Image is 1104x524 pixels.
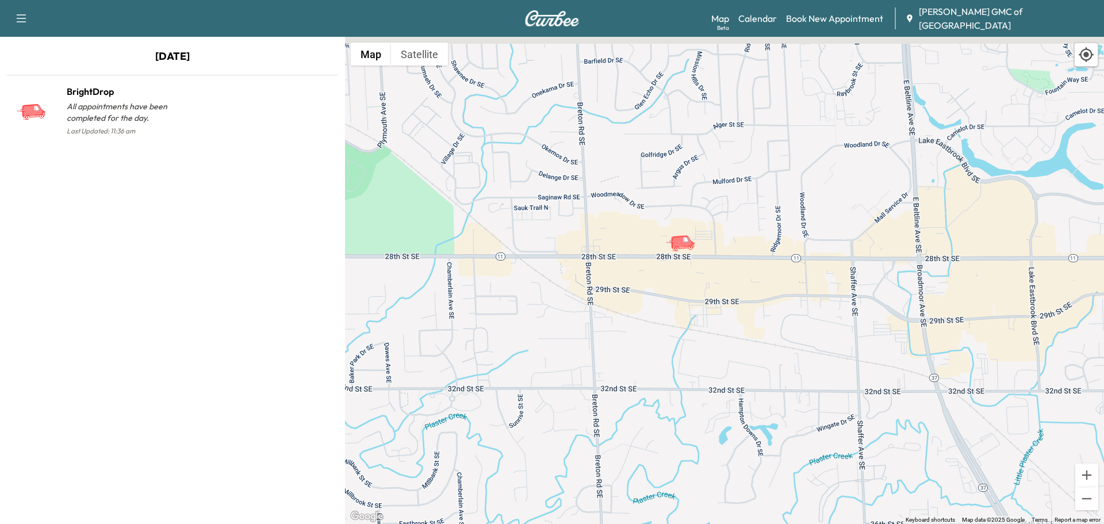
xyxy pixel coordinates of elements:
a: Terms (opens in new tab) [1032,517,1048,523]
span: Map data ©2025 Google [962,517,1025,523]
img: Curbee Logo [524,10,580,26]
button: Zoom in [1075,464,1098,487]
div: Recenter map [1074,43,1098,67]
img: Google [348,509,386,524]
p: All appointments have been completed for the day. [67,101,172,124]
button: Show satellite imagery [391,43,448,66]
p: Last Updated: 11:36 am [67,124,172,139]
button: Show street map [351,43,391,66]
a: Book New Appointment [786,12,883,25]
h1: BrightDrop [67,85,172,98]
a: Open this area in Google Maps (opens a new window) [348,509,386,524]
a: Calendar [738,12,777,25]
button: Zoom out [1075,487,1098,510]
a: Report a map error [1055,517,1101,523]
div: Beta [717,24,729,32]
a: MapBeta [711,12,729,25]
button: Keyboard shortcuts [906,516,955,524]
span: [PERSON_NAME] GMC of [GEOGRAPHIC_DATA] [919,5,1095,32]
gmp-advanced-marker: BrightDrop [665,223,706,243]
